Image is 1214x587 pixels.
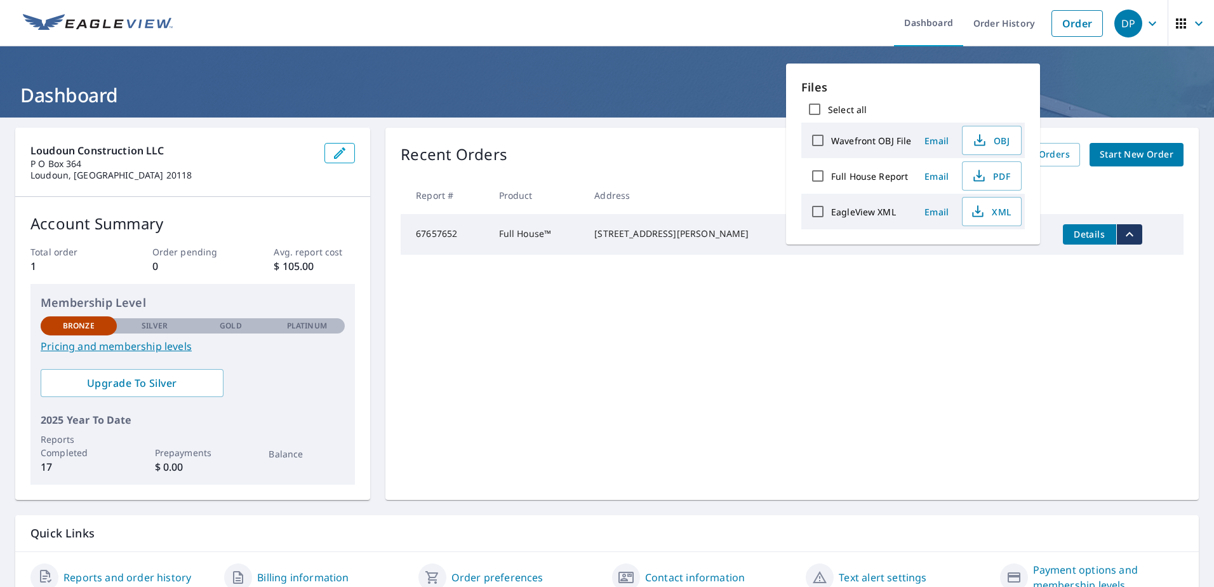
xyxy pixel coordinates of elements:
[41,433,117,459] p: Reports Completed
[155,446,231,459] p: Prepayments
[970,204,1011,219] span: XML
[962,197,1022,226] button: XML
[1116,224,1142,245] button: filesDropdownBtn-67657652
[257,570,349,585] a: Billing information
[30,525,1184,541] p: Quick Links
[921,170,952,182] span: Email
[916,202,957,222] button: Email
[962,126,1022,155] button: OBJ
[1071,228,1109,240] span: Details
[489,177,585,214] th: Product
[916,166,957,186] button: Email
[584,177,814,214] th: Address
[839,570,926,585] a: Text alert settings
[51,376,213,390] span: Upgrade To Silver
[152,245,234,259] p: Order pending
[152,259,234,274] p: 0
[23,14,173,33] img: EV Logo
[831,206,896,218] label: EagleView XML
[831,135,911,147] label: Wavefront OBJ File
[30,259,112,274] p: 1
[801,79,1025,96] p: Files
[41,339,345,354] a: Pricing and membership levels
[30,212,355,235] p: Account Summary
[274,245,355,259] p: Avg. report cost
[63,570,191,585] a: Reports and order history
[828,104,867,116] label: Select all
[401,177,488,214] th: Report #
[489,214,585,255] td: Full House™
[269,447,345,461] p: Balance
[970,133,1011,148] span: OBJ
[916,131,957,151] button: Email
[30,170,314,181] p: Loudoun, [GEOGRAPHIC_DATA] 20118
[220,320,241,332] p: Gold
[41,369,223,397] a: Upgrade To Silver
[921,135,952,147] span: Email
[155,459,231,475] p: $ 0.00
[1100,147,1173,163] span: Start New Order
[15,82,1199,108] h1: Dashboard
[962,161,1022,191] button: PDF
[30,245,112,259] p: Total order
[921,206,952,218] span: Email
[1063,224,1116,245] button: detailsBtn-67657652
[287,320,327,332] p: Platinum
[1051,10,1103,37] a: Order
[1114,10,1142,37] div: DP
[1090,143,1184,166] a: Start New Order
[831,170,908,182] label: Full House Report
[451,570,544,585] a: Order preferences
[401,214,488,255] td: 67657652
[142,320,168,332] p: Silver
[41,412,345,428] p: 2025 Year To Date
[970,168,1011,184] span: PDF
[63,320,95,332] p: Bronze
[30,143,314,158] p: Loudoun Construction LLC
[30,158,314,170] p: P O Box 364
[594,227,804,240] div: [STREET_ADDRESS][PERSON_NAME]
[41,459,117,475] p: 17
[274,259,355,274] p: $ 105.00
[41,294,345,311] p: Membership Level
[401,143,507,166] p: Recent Orders
[645,570,745,585] a: Contact information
